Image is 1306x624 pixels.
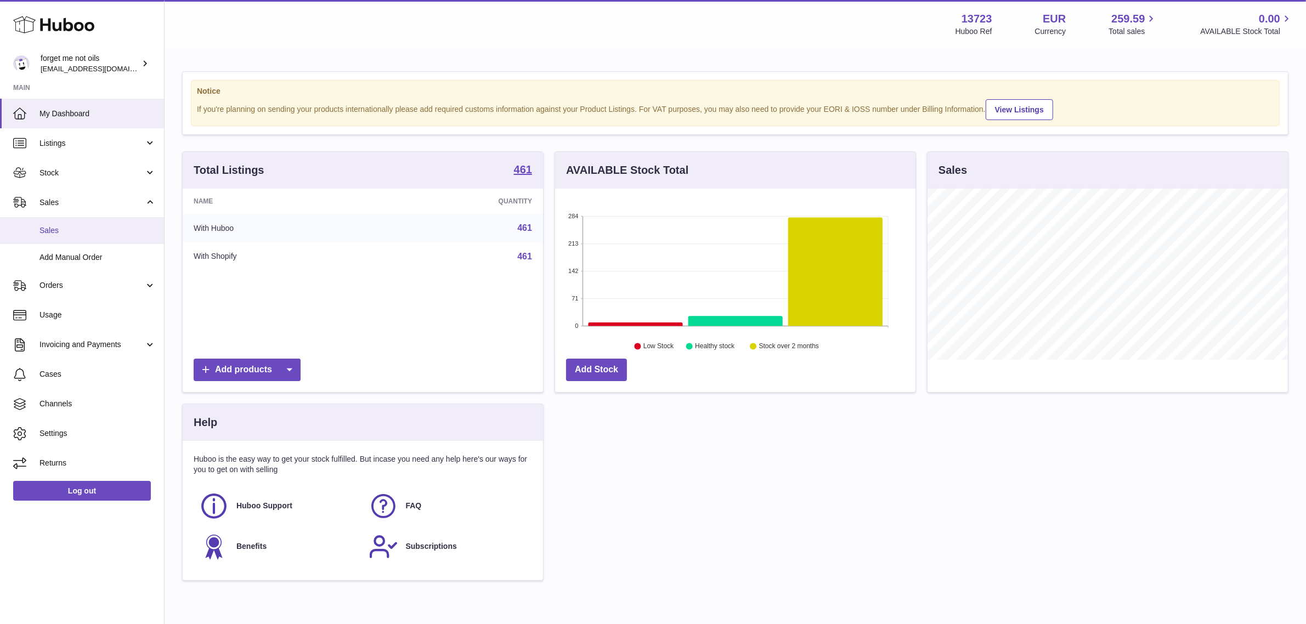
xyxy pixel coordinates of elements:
span: Benefits [236,541,267,552]
h3: Help [194,415,217,430]
a: 461 [514,164,532,177]
text: 0 [575,322,578,329]
span: Sales [39,197,144,208]
a: Add Stock [566,359,627,381]
a: Benefits [199,532,358,561]
span: Usage [39,310,156,320]
text: 71 [572,295,578,302]
span: Huboo Support [236,501,292,511]
p: Huboo is the easy way to get your stock fulfilled. But incase you need any help here's our ways f... [194,454,532,475]
span: 0.00 [1259,12,1280,26]
span: Orders [39,280,144,291]
span: Cases [39,369,156,379]
strong: EUR [1043,12,1066,26]
td: With Huboo [183,214,377,242]
strong: 13723 [962,12,992,26]
td: With Shopify [183,242,377,271]
span: Returns [39,458,156,468]
a: Huboo Support [199,491,358,521]
a: Subscriptions [369,532,527,561]
span: Settings [39,428,156,439]
span: FAQ [406,501,422,511]
text: 142 [568,268,578,274]
div: Currency [1035,26,1066,37]
span: Invoicing and Payments [39,339,144,350]
span: Total sales [1109,26,1157,37]
strong: Notice [197,86,1274,97]
span: Subscriptions [406,541,457,552]
h3: Sales [938,163,967,178]
img: internalAdmin-13723@internal.huboo.com [13,55,30,72]
div: forget me not oils [41,53,139,74]
text: 213 [568,240,578,247]
a: View Listings [986,99,1053,120]
text: Healthy stock [695,343,735,350]
th: Name [183,189,377,214]
div: If you're planning on sending your products internationally please add required customs informati... [197,98,1274,120]
text: 284 [568,213,578,219]
div: Huboo Ref [956,26,992,37]
span: Listings [39,138,144,149]
h3: Total Listings [194,163,264,178]
span: Stock [39,168,144,178]
h3: AVAILABLE Stock Total [566,163,688,178]
span: 259.59 [1111,12,1145,26]
a: 461 [517,252,532,261]
span: [EMAIL_ADDRESS][DOMAIN_NAME] [41,64,161,73]
span: AVAILABLE Stock Total [1200,26,1293,37]
span: Sales [39,225,156,236]
strong: 461 [514,164,532,175]
text: Low Stock [643,343,674,350]
a: 0.00 AVAILABLE Stock Total [1200,12,1293,37]
a: Add products [194,359,301,381]
span: My Dashboard [39,109,156,119]
a: 259.59 Total sales [1109,12,1157,37]
th: Quantity [377,189,543,214]
text: Stock over 2 months [759,343,819,350]
a: Log out [13,481,151,501]
span: Channels [39,399,156,409]
span: Add Manual Order [39,252,156,263]
a: 461 [517,223,532,232]
a: FAQ [369,491,527,521]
